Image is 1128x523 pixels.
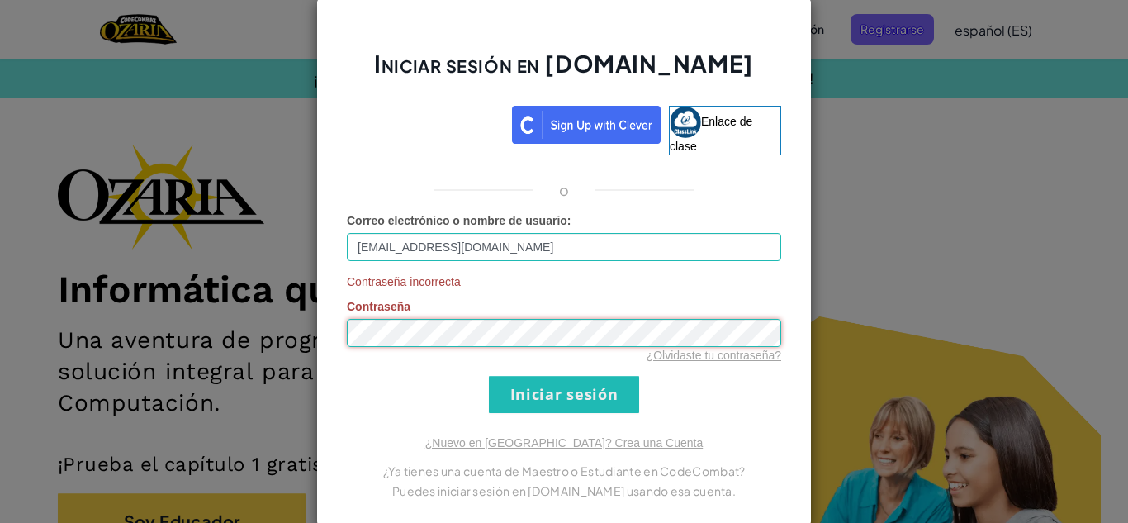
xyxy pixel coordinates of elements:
font: Enlace de clase [670,114,752,152]
font: Correo electrónico o nombre de usuario [347,214,567,227]
input: Iniciar sesión [489,376,639,413]
a: ¿Nuevo en [GEOGRAPHIC_DATA]? Crea una Cuenta [425,436,703,449]
iframe: Botón de Acceder con Google [339,104,512,140]
font: : [567,214,571,227]
font: Contraseña [347,300,410,313]
font: o [559,180,569,199]
font: Contraseña incorrecta [347,275,461,288]
img: clever_sso_button@2x.png [512,106,661,144]
font: Iniciar sesión en [DOMAIN_NAME] [374,49,753,78]
font: Puedes iniciar sesión en [DOMAIN_NAME] usando esa cuenta. [392,483,736,498]
a: ¿Olvidaste tu contraseña? [647,349,781,362]
font: ¿Ya tienes una cuenta de Maestro o Estudiante en CodeCombat? [383,464,746,478]
img: classlink-logo-small.png [670,107,701,138]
